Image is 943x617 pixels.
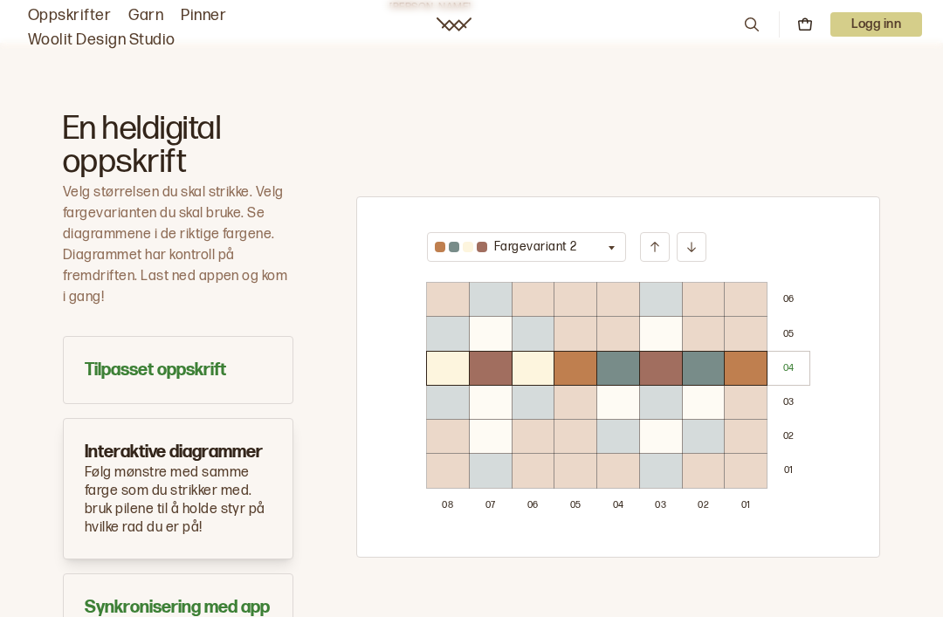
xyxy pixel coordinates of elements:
[437,17,471,31] a: Woolit
[28,3,111,28] a: Oppskrifter
[570,499,582,511] p: 0 5
[63,113,293,179] h2: En heldigital oppskrift
[527,499,539,511] p: 0 6
[655,499,666,511] p: 0 3
[85,464,272,537] p: Følg mønstre med samme farge som du strikker med. bruk pilene til å holde styr på hvilke rad du e...
[741,499,751,511] p: 0 1
[427,232,626,262] button: Fargevariant 2
[830,12,922,37] p: Logg inn
[783,293,795,305] p: 0 6
[783,396,795,408] p: 0 3
[128,3,163,28] a: Garn
[783,430,795,442] p: 0 2
[85,358,272,382] h3: Tilpasset oppskrift
[85,440,272,464] h3: Interaktive diagrammer
[830,12,922,37] button: User dropdown
[181,3,226,28] a: Pinner
[485,499,496,511] p: 0 7
[783,328,795,340] p: 0 5
[494,238,577,256] p: Fargevariant 2
[784,464,794,476] p: 0 1
[63,182,293,308] p: Velg størrelsen du skal strikke. Velg fargevarianten du skal bruke. Se diagrammene i de riktige f...
[783,362,795,374] p: 0 4
[442,499,453,511] p: 0 8
[613,499,624,511] p: 0 4
[698,499,709,511] p: 0 2
[28,28,176,52] a: Woolit Design Studio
